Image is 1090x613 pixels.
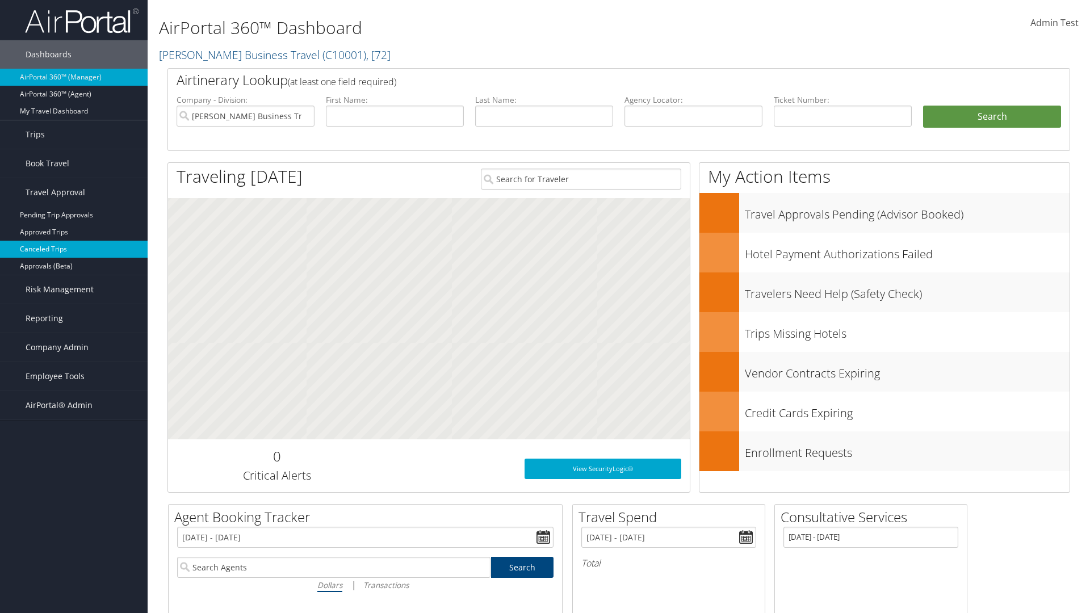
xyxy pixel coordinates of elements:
h2: Airtinerary Lookup [177,70,986,90]
h3: Enrollment Requests [745,439,1070,461]
a: Vendor Contracts Expiring [699,352,1070,392]
span: Reporting [26,304,63,333]
span: Risk Management [26,275,94,304]
h6: Total [581,557,756,569]
input: Search Agents [177,557,491,578]
span: Book Travel [26,149,69,178]
h3: Travelers Need Help (Safety Check) [745,280,1070,302]
h2: 0 [177,447,377,466]
h2: Travel Spend [578,507,765,527]
h1: AirPortal 360™ Dashboard [159,16,772,40]
img: airportal-logo.png [25,7,139,34]
span: Trips [26,120,45,149]
span: , [ 72 ] [366,47,391,62]
label: Company - Division: [177,94,315,106]
input: Search for Traveler [481,169,681,190]
h3: Vendor Contracts Expiring [745,360,1070,381]
h3: Credit Cards Expiring [745,400,1070,421]
a: View SecurityLogic® [525,459,681,479]
a: Trips Missing Hotels [699,312,1070,352]
div: | [177,578,554,592]
label: Ticket Number: [774,94,912,106]
span: Admin Test [1030,16,1079,29]
h3: Trips Missing Hotels [745,320,1070,342]
a: Admin Test [1030,6,1079,41]
span: AirPortal® Admin [26,391,93,419]
a: Credit Cards Expiring [699,392,1070,431]
span: Dashboards [26,40,72,69]
h2: Agent Booking Tracker [174,507,562,527]
i: Transactions [363,580,409,590]
h1: Traveling [DATE] [177,165,303,188]
a: [PERSON_NAME] Business Travel [159,47,391,62]
a: Hotel Payment Authorizations Failed [699,233,1070,272]
h1: My Action Items [699,165,1070,188]
label: First Name: [326,94,464,106]
span: Employee Tools [26,362,85,391]
span: Travel Approval [26,178,85,207]
button: Search [923,106,1061,128]
label: Last Name: [475,94,613,106]
i: Dollars [317,580,342,590]
h2: Consultative Services [781,507,967,527]
span: Company Admin [26,333,89,362]
a: Travelers Need Help (Safety Check) [699,272,1070,312]
h3: Travel Approvals Pending (Advisor Booked) [745,201,1070,222]
label: Agency Locator: [624,94,762,106]
h3: Hotel Payment Authorizations Failed [745,241,1070,262]
a: Search [491,557,554,578]
span: ( C10001 ) [322,47,366,62]
a: Enrollment Requests [699,431,1070,471]
h3: Critical Alerts [177,468,377,484]
a: Travel Approvals Pending (Advisor Booked) [699,193,1070,233]
span: (at least one field required) [288,75,396,88]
